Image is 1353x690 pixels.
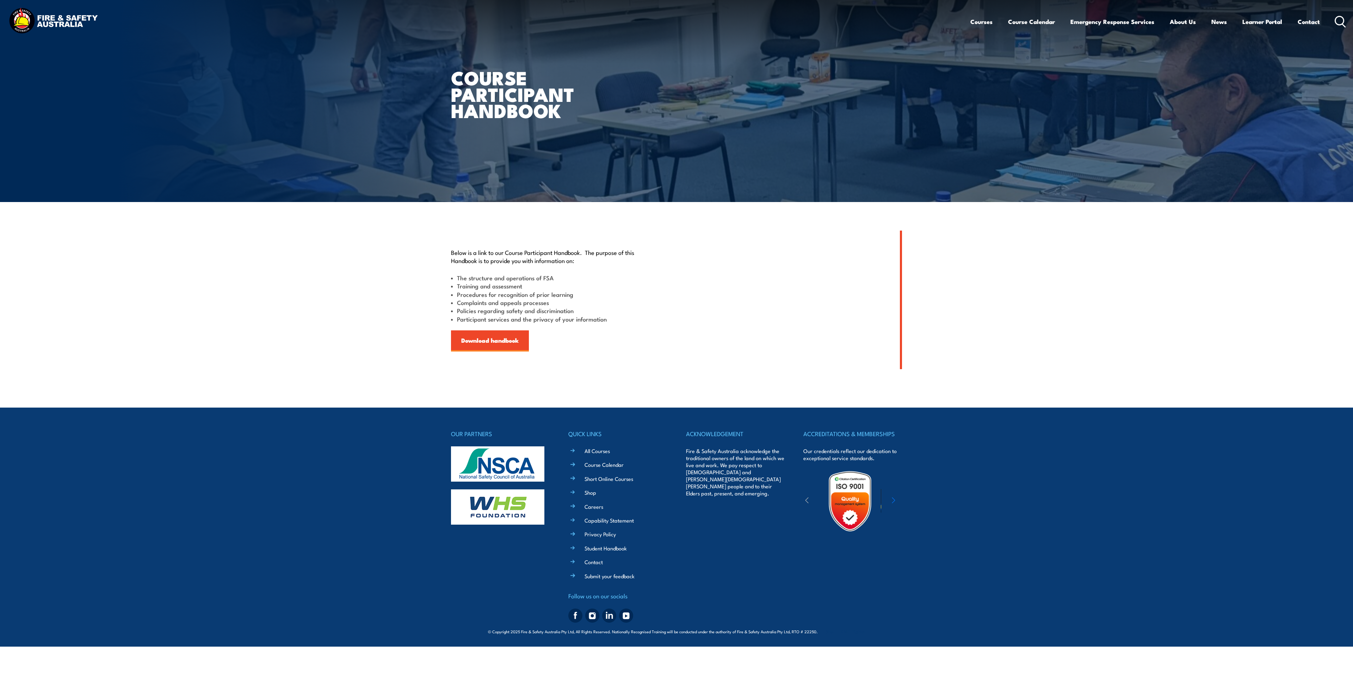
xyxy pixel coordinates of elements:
[568,429,667,439] h4: QUICK LINKS
[488,628,865,635] span: © Copyright 2025 Fire & Safety Australia Pty Ltd, All Rights Reserved. Nationally Recognised Trai...
[1070,12,1154,31] a: Emergency Response Services
[451,290,644,298] li: Procedures for recognition of prior learning
[686,429,785,439] h4: ACKNOWLEDGEMENT
[1170,12,1196,31] a: About Us
[686,447,785,497] p: Fire & Safety Australia acknowledge the traditional owners of the land on which we live and work....
[970,12,993,31] a: Courses
[451,298,644,306] li: Complaints and appeals processes
[585,489,596,496] a: Shop
[1242,12,1282,31] a: Learner Portal
[585,572,635,580] a: Submit your feedback
[451,446,544,482] img: nsca-logo-footer
[819,470,881,532] img: Untitled design (19)
[451,282,644,290] li: Training and assessment
[585,558,603,566] a: Contact
[451,489,544,525] img: whs-logo-footer
[585,461,624,468] a: Course Calendar
[1298,12,1320,31] a: Contact
[451,248,644,265] p: Below is a link to our Course Participant Handbook. The purpose of this Handbook is to provide yo...
[585,475,633,482] a: Short Online Courses
[568,591,667,601] h4: Follow us on our socials
[1211,12,1227,31] a: News
[841,628,865,635] a: KND Digital
[803,429,902,439] h4: ACCREDITATIONS & MEMBERSHIPS
[881,489,942,513] img: ewpa-logo
[451,429,550,439] h4: OUR PARTNERS
[451,306,644,315] li: Policies regarding safety and discrimination
[585,530,616,538] a: Privacy Policy
[451,315,644,323] li: Participant services and the privacy of your information
[826,629,865,634] span: Site:
[803,447,902,462] p: Our credentials reflect our dedication to exceptional service standards.
[585,517,634,524] a: Capability Statement
[585,447,610,454] a: All Courses
[451,330,529,352] a: Download handbook
[585,503,603,510] a: Careers
[451,69,625,118] h1: Course Participant Handbook
[585,544,627,552] a: Student Handbook
[451,274,644,282] li: The structure and operations of FSA
[1008,12,1055,31] a: Course Calendar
